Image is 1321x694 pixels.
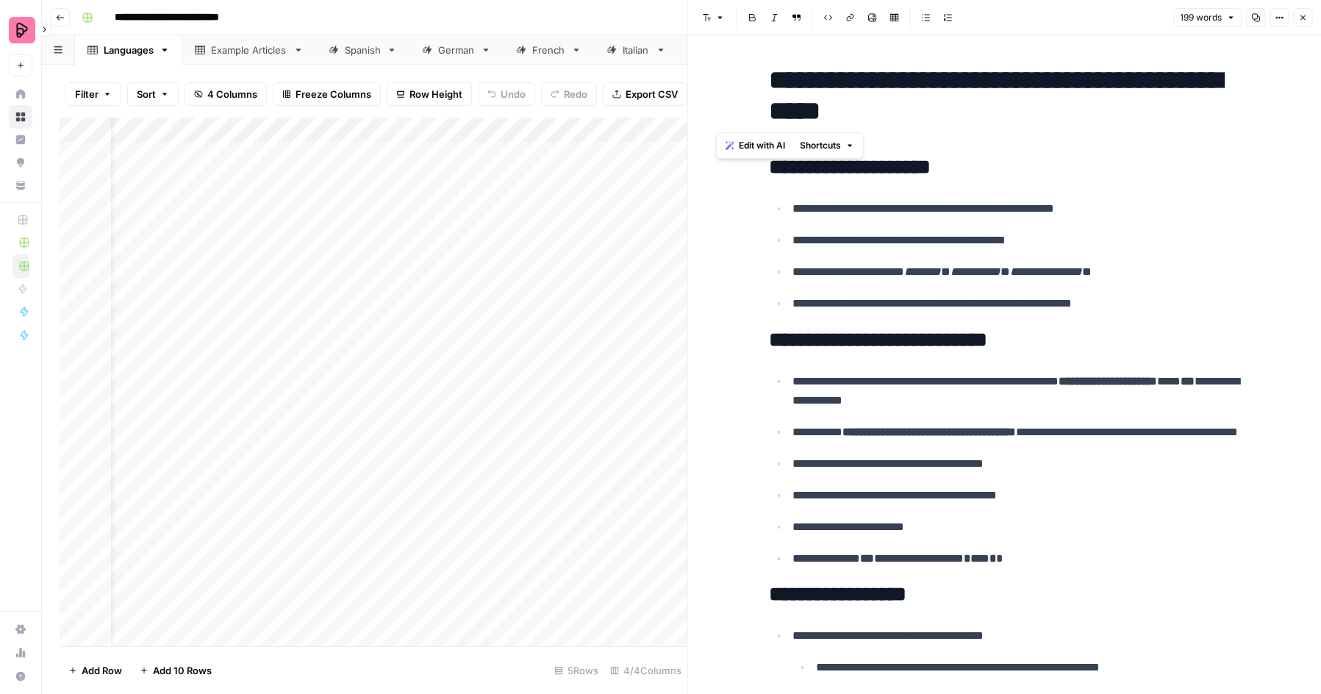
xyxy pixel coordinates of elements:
[739,139,785,152] span: Edit with AI
[273,82,381,106] button: Freeze Columns
[409,35,504,65] a: German
[75,87,99,101] span: Filter
[345,43,381,57] div: Spanish
[548,659,604,682] div: 5 Rows
[504,35,594,65] a: French
[182,35,316,65] a: Example Articles
[131,659,221,682] button: Add 10 Rows
[137,87,156,101] span: Sort
[679,35,790,65] a: Portuguese
[9,665,32,688] button: Help + Support
[296,87,371,101] span: Freeze Columns
[438,43,475,57] div: German
[532,43,565,57] div: French
[387,82,472,106] button: Row Height
[409,87,462,101] span: Row Height
[501,87,526,101] span: Undo
[211,43,287,57] div: Example Articles
[153,663,212,678] span: Add 10 Rows
[626,87,678,101] span: Export CSV
[316,35,409,65] a: Spanish
[9,105,32,129] a: Browse
[1180,11,1222,24] span: 199 words
[82,663,122,678] span: Add Row
[9,618,32,641] a: Settings
[800,139,841,152] span: Shortcuts
[564,87,587,101] span: Redo
[9,128,32,151] a: Insights
[1173,8,1242,27] button: 199 words
[60,659,131,682] button: Add Row
[9,151,32,174] a: Opportunities
[75,35,182,65] a: Languages
[9,173,32,197] a: Your Data
[65,82,121,106] button: Filter
[623,43,650,57] div: Italian
[9,17,35,43] img: Preply Logo
[541,82,597,106] button: Redo
[594,35,679,65] a: Italian
[720,136,791,155] button: Edit with AI
[9,641,32,665] a: Usage
[104,43,154,57] div: Languages
[207,87,257,101] span: 4 Columns
[478,82,535,106] button: Undo
[604,659,687,682] div: 4/4 Columns
[185,82,267,106] button: 4 Columns
[9,82,32,106] a: Home
[9,12,32,49] button: Workspace: Preply
[603,82,687,106] button: Export CSV
[127,82,179,106] button: Sort
[794,136,860,155] button: Shortcuts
